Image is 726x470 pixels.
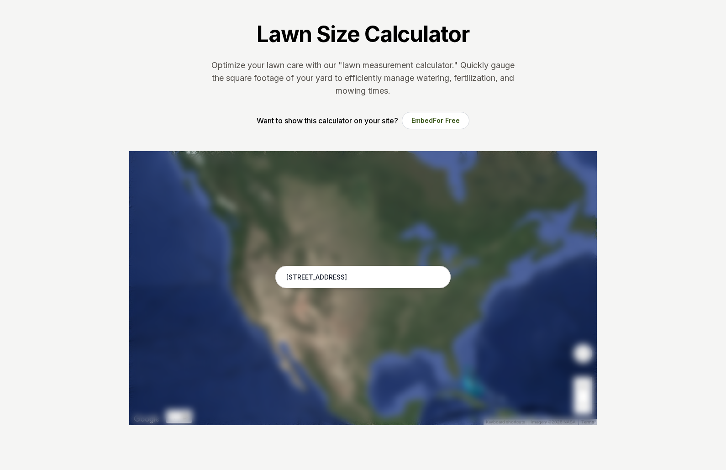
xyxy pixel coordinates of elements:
button: EmbedFor Free [402,112,469,129]
p: Want to show this calculator on your site? [257,115,398,126]
h1: Lawn Size Calculator [257,21,469,48]
input: Enter your address to get started [275,266,451,289]
span: For Free [433,116,460,124]
p: Optimize your lawn care with our "lawn measurement calculator." Quickly gauge the square footage ... [210,59,516,97]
